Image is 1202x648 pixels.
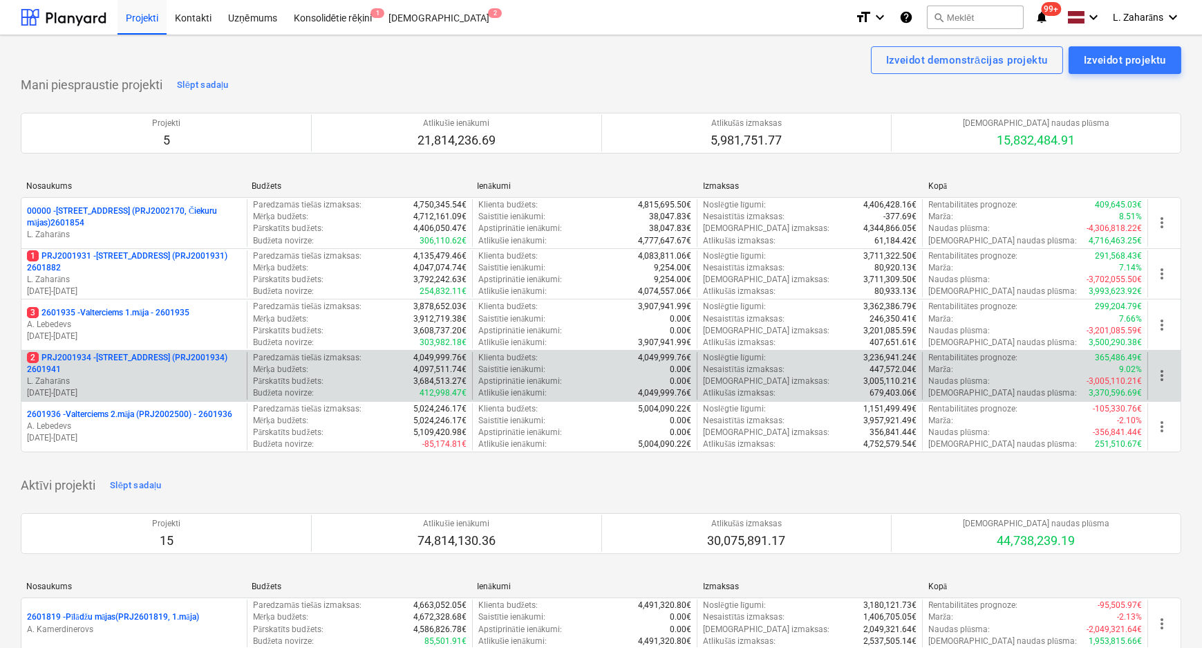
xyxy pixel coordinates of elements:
[27,319,241,331] p: A. Lebedevs
[1119,313,1142,325] p: 7.66%
[478,262,546,274] p: Saistītie ienākumi :
[703,600,766,611] p: Noslēgtie līgumi :
[1087,376,1142,387] p: -3,005,110.21€
[963,132,1109,149] p: 15,832,484.91
[703,313,785,325] p: Nesaistītās izmaksas :
[1089,387,1142,399] p: 3,370,596.69€
[417,118,496,129] p: Atlikušie ienākumi
[413,427,467,438] p: 5,109,420.98€
[478,301,538,313] p: Klienta budžets :
[703,415,785,427] p: Nesaistītās izmaksas :
[928,352,1017,364] p: Rentabilitātes prognoze :
[863,376,917,387] p: 3,005,110.21€
[1117,415,1142,427] p: -2.10%
[928,624,990,636] p: Naudas plūsma :
[26,582,241,591] div: Nosaukums
[27,205,241,241] div: 00000 -[STREET_ADDRESS] (PRJ2002170, Čiekuru mājas)2601854L. Zaharāns
[649,223,691,234] p: 38,047.83€
[703,582,917,591] div: Izmaksas
[413,250,467,262] p: 4,135,479.46€
[863,274,917,286] p: 3,711,309.50€
[413,611,467,623] p: 4,672,328.68€
[1089,235,1142,247] p: 4,716,463.25€
[26,181,241,191] div: Nosaukums
[1119,262,1142,274] p: 7.14%
[1119,364,1142,376] p: 9.02%
[1084,51,1166,69] div: Izveidot projektu
[874,235,917,247] p: 61,184.42€
[478,199,538,211] p: Klienta budžets :
[863,301,917,313] p: 3,362,386.79€
[649,211,691,223] p: 38,047.83€
[253,211,309,223] p: Mērķa budžets :
[863,199,917,211] p: 4,406,428.16€
[703,235,776,247] p: Atlikušās izmaksas :
[703,223,829,234] p: [DEMOGRAPHIC_DATA] izmaksas :
[413,199,467,211] p: 4,750,345.54€
[1154,214,1170,231] span: more_vert
[417,518,496,530] p: Atlikušie ienākumi
[478,211,546,223] p: Saistītie ienākumi :
[27,250,241,298] div: 1PRJ2001931 -[STREET_ADDRESS] (PRJ2001931) 2601882L. Zaharāns[DATE]-[DATE]
[27,624,241,636] p: A. Kamerdinerovs
[963,533,1109,549] p: 44,738,239.19
[152,518,180,530] p: Projekti
[670,624,691,636] p: 0.00€
[874,286,917,297] p: 80,933.13€
[703,286,776,297] p: Atlikušās izmaksas :
[27,331,241,342] p: [DATE] - [DATE]
[874,262,917,274] p: 80,920.13€
[488,8,502,18] span: 2
[420,337,467,349] p: 303,982.18€
[413,415,467,427] p: 5,024,246.17€
[638,600,691,611] p: 4,491,320.80€
[413,301,467,313] p: 3,878,652.03€
[27,352,241,376] p: PRJ2001934 - [STREET_ADDRESS] (PRJ2001934) 2601941
[1154,266,1170,282] span: more_vert
[253,313,309,325] p: Mērķa budžets :
[638,387,691,399] p: 4,049,999.76€
[1087,624,1142,636] p: -2,049,321.64€
[413,223,467,234] p: 4,406,050.47€
[1113,12,1163,24] span: L. Zaharāns
[1119,211,1142,223] p: 8.51%
[928,262,953,274] p: Marža :
[928,427,990,438] p: Naudas plūsma :
[1154,317,1170,333] span: more_vert
[863,438,917,450] p: 4,752,579.54€
[863,223,917,234] p: 4,344,866.05€
[27,387,241,399] p: [DATE] - [DATE]
[870,337,917,349] p: 407,651.61€
[27,229,241,241] p: L. Zaharāns
[477,582,691,592] div: Ienākumi
[870,427,917,438] p: 356,841.44€
[420,387,467,399] p: 412,998.47€
[424,636,467,647] p: 85,501.91€
[863,415,917,427] p: 3,957,921.49€
[928,600,1017,611] p: Rentabilitātes prognoze :
[106,474,165,497] button: Slēpt sadaļu
[21,477,95,494] p: Aktīvi projekti
[27,205,241,229] p: 00000 - [STREET_ADDRESS] (PRJ2002170, Čiekuru mājas)2601854
[27,286,241,297] p: [DATE] - [DATE]
[703,376,829,387] p: [DEMOGRAPHIC_DATA] izmaksas :
[638,250,691,262] p: 4,083,811.06€
[863,352,917,364] p: 3,236,941.24€
[478,286,547,297] p: Atlikušie ienākumi :
[863,325,917,337] p: 3,201,085.59€
[928,313,953,325] p: Marža :
[863,636,917,647] p: 2,537,505.14€
[422,438,467,450] p: -85,174.81€
[478,438,547,450] p: Atlikušie ienākumi :
[1117,611,1142,623] p: -2.13%
[253,403,361,415] p: Paredzamās tiešās izmaksas :
[963,118,1109,129] p: [DEMOGRAPHIC_DATA] naudas plūsma
[1154,418,1170,435] span: more_vert
[638,438,691,450] p: 5,004,090.22€
[928,611,953,623] p: Marža :
[928,337,1077,349] p: [DEMOGRAPHIC_DATA] naudas plūsma :
[417,533,496,549] p: 74,814,130.36
[927,6,1024,29] button: Meklēt
[1095,250,1142,262] p: 291,568.43€
[420,286,467,297] p: 254,832.11€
